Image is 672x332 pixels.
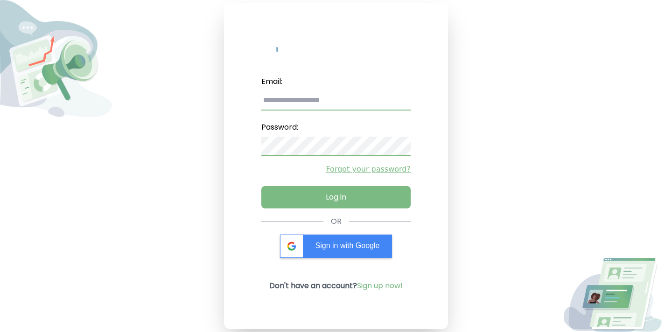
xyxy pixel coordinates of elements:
[331,216,342,227] div: OR
[269,280,403,291] p: Don't have an account?
[560,258,672,332] img: Login Image2
[357,280,403,291] a: Sign up now!
[261,186,411,208] button: Log in
[276,41,396,57] img: My Influency
[261,164,411,175] a: Forgot your password?
[280,235,392,258] div: Sign in with Google
[261,118,411,137] label: Password:
[261,72,411,91] label: Email:
[315,242,380,249] span: Sign in with Google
